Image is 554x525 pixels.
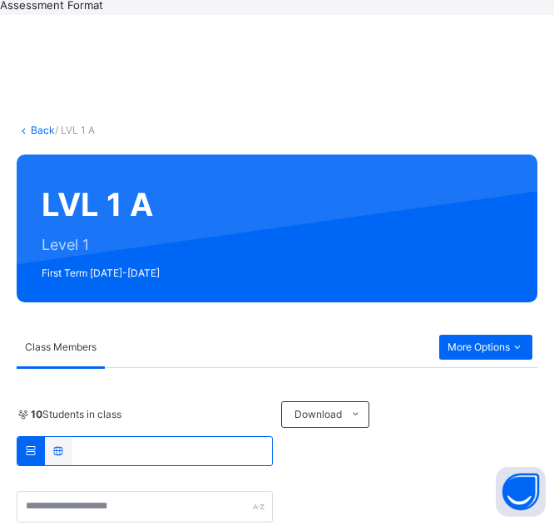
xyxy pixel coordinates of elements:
a: Back [31,124,55,136]
span: Students in class [31,407,121,422]
span: More Options [448,340,524,355]
span: Class Members [25,340,96,355]
span: Download [294,407,342,422]
span: First Term [DATE]-[DATE] [42,266,256,281]
span: / LVL 1 A [55,124,95,136]
b: 10 [31,408,42,420]
button: Open asap [496,467,546,517]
